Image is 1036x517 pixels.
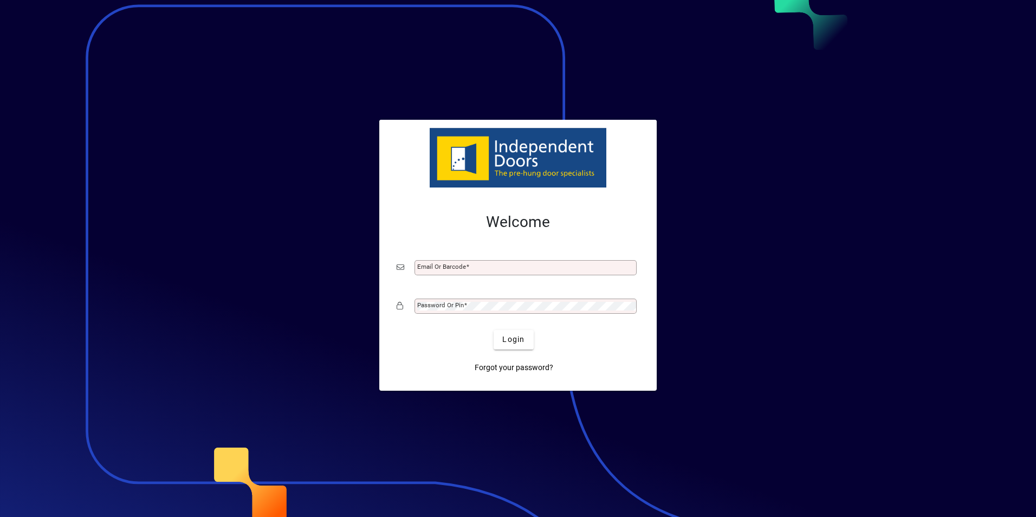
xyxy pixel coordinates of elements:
mat-label: Password or Pin [417,301,464,309]
mat-label: Email or Barcode [417,263,466,270]
button: Login [494,330,533,350]
span: Login [502,334,525,345]
span: Forgot your password? [475,362,553,373]
h2: Welcome [397,213,639,231]
a: Forgot your password? [470,358,558,378]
